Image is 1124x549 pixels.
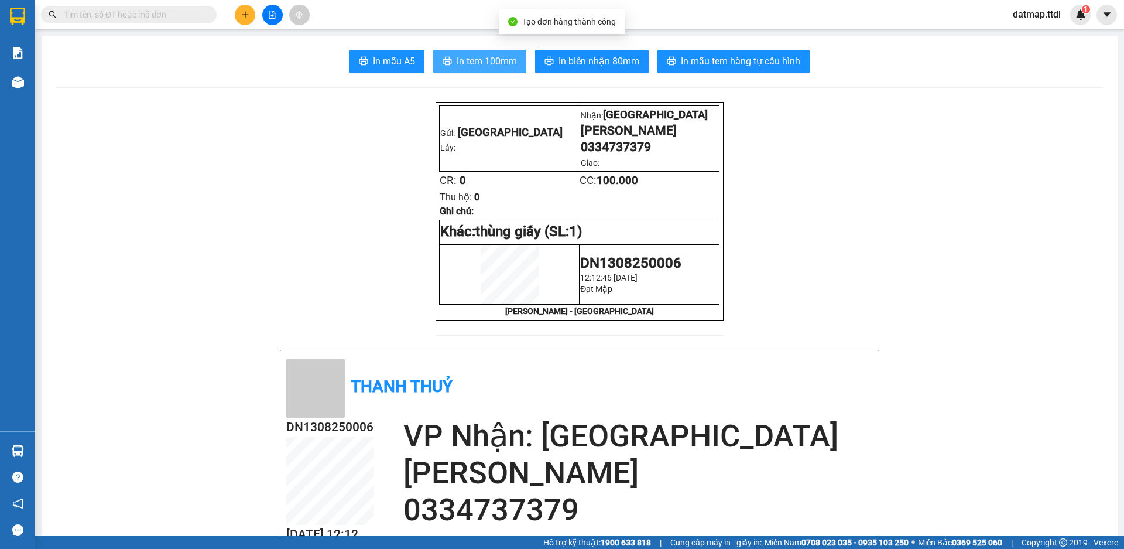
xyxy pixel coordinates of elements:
[235,5,255,25] button: plus
[952,538,1002,547] strong: 0369 525 060
[12,47,24,59] img: solution-icon
[597,174,638,187] span: 100.000
[403,492,873,528] h2: 0334737379
[433,50,526,73] button: printerIn tem 100mm
[10,10,129,36] div: [GEOGRAPHIC_DATA]
[1082,5,1090,13] sup: 1
[670,536,762,549] span: Cung cấp máy in - giấy in:
[49,11,57,19] span: search
[581,123,677,138] span: [PERSON_NAME]
[403,418,873,455] h2: VP Nhận: [GEOGRAPHIC_DATA]
[1084,5,1088,13] span: 1
[137,50,256,67] div: 0936704678
[535,50,649,73] button: printerIn biên nhận 80mm
[64,8,203,21] input: Tìm tên, số ĐT hoặc mã đơn
[359,56,368,67] span: printer
[10,10,28,22] span: Gửi:
[262,5,283,25] button: file-add
[918,536,1002,549] span: Miền Bắc
[522,17,616,26] span: Tạo đơn hàng thành công
[569,223,582,240] span: 1)
[475,223,582,240] span: thùng giấy (SL:
[268,11,276,19] span: file-add
[241,11,249,19] span: plus
[9,75,27,87] span: CR :
[765,536,909,549] span: Miền Nam
[9,74,131,88] div: 50.000
[12,524,23,536] span: message
[460,174,466,187] span: 0
[544,56,554,67] span: printer
[601,538,651,547] strong: 1900 633 818
[440,192,472,203] span: Thu hộ:
[911,540,915,545] span: ⚪️
[558,54,639,69] span: In biên nhận 80mm
[1075,9,1086,20] img: icon-new-feature
[458,126,563,139] span: [GEOGRAPHIC_DATA]
[508,17,518,26] span: check-circle
[137,10,256,36] div: [GEOGRAPHIC_DATA]
[801,538,909,547] strong: 0708 023 035 - 0935 103 250
[1003,7,1070,22] span: datmap.ttdl
[474,192,479,203] span: 0
[10,36,129,50] div: [PERSON_NAME]
[12,472,23,483] span: question-circle
[10,50,129,67] div: 0905728364
[660,536,662,549] span: |
[440,206,474,217] span: Ghi chú:
[580,284,612,294] span: Đạt Mập
[440,143,455,152] span: Lấy:
[580,273,638,282] span: 12:12:46 [DATE]
[681,54,800,69] span: In mẫu tem hàng tự cấu hình
[137,10,165,22] span: Nhận:
[1102,9,1112,20] span: caret-down
[543,536,651,549] span: Hỗ trợ kỹ thuật:
[581,108,719,121] p: Nhận:
[1011,536,1013,549] span: |
[1096,5,1117,25] button: caret-down
[373,54,415,69] span: In mẫu A5
[10,8,25,25] img: logo-vxr
[457,54,517,69] span: In tem 100mm
[137,36,256,50] div: LY
[440,124,578,139] p: Gửi:
[286,418,374,437] h2: DN1308250006
[580,174,638,187] span: CC:
[440,174,457,187] span: CR:
[286,525,374,544] h2: [DATE] 12:12
[581,158,599,168] span: Giao:
[657,50,810,73] button: printerIn mẫu tem hàng tự cấu hình
[12,445,24,457] img: warehouse-icon
[667,56,676,67] span: printer
[1059,538,1067,547] span: copyright
[295,11,303,19] span: aim
[443,56,452,67] span: printer
[351,377,453,396] b: Thanh Thuỷ
[505,306,654,316] strong: [PERSON_NAME] - [GEOGRAPHIC_DATA]
[349,50,424,73] button: printerIn mẫu A5
[12,76,24,88] img: warehouse-icon
[12,498,23,509] span: notification
[603,108,708,121] span: [GEOGRAPHIC_DATA]
[580,255,681,271] span: DN1308250006
[289,5,310,25] button: aim
[581,139,651,154] span: 0334737379
[403,455,873,492] h2: [PERSON_NAME]
[440,223,475,240] span: Khác:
